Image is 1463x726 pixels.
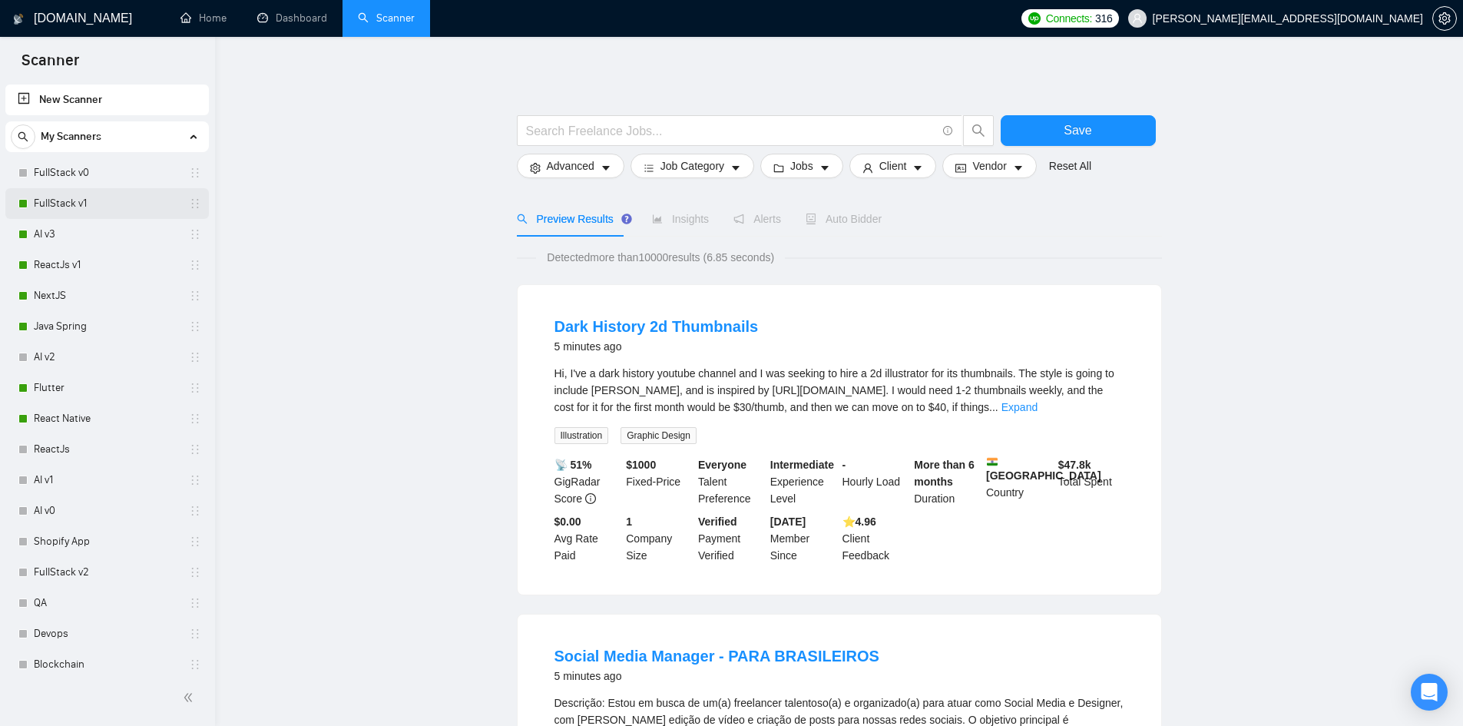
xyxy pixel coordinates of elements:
button: idcardVendorcaret-down [942,154,1036,178]
a: Devops [34,618,180,649]
span: Insights [652,213,709,225]
span: Detected more than 10000 results (6.85 seconds) [536,249,785,266]
span: Jobs [790,157,813,174]
a: ReactJs [34,434,180,465]
button: barsJob Categorycaret-down [631,154,754,178]
img: upwork-logo.png [1028,12,1041,25]
b: 📡 51% [554,459,592,471]
b: $ 1000 [626,459,656,471]
span: search [517,214,528,224]
span: Graphic Design [621,427,697,444]
div: Company Size [623,513,695,564]
span: caret-down [1013,162,1024,174]
span: caret-down [730,162,741,174]
span: holder [189,259,201,271]
span: search [964,124,993,138]
b: $0.00 [554,515,581,528]
div: Payment Verified [695,513,767,564]
button: userClientcaret-down [849,154,937,178]
div: Avg Rate Paid [551,513,624,564]
span: holder [189,290,201,302]
button: setting [1432,6,1457,31]
a: Expand [1001,401,1038,413]
a: React Native [34,403,180,434]
span: 316 [1095,10,1112,27]
div: 5 minutes ago [554,337,759,356]
a: Blockchain [34,649,180,680]
a: FullStack v2 [34,557,180,588]
span: holder [189,628,201,640]
div: 5 minutes ago [554,667,879,685]
span: holder [189,566,201,578]
a: Social Media Manager - PARA BRASILEIROS [554,648,879,665]
button: settingAdvancedcaret-down [517,154,624,178]
span: user [1132,13,1143,24]
b: [DATE] [770,515,806,528]
a: AI v2 [34,342,180,373]
b: $ 47.8k [1058,459,1091,471]
b: Intermediate [770,459,834,471]
a: FullStack v0 [34,157,180,188]
span: ... [989,401,998,413]
span: My Scanners [41,121,101,152]
a: AI v0 [34,496,180,526]
a: Shopify App [34,526,180,557]
button: search [963,115,994,146]
span: holder [189,443,201,456]
div: Talent Preference [695,456,767,507]
span: holder [189,535,201,548]
a: Java Spring [34,311,180,342]
span: notification [733,214,744,224]
a: AI v1 [34,465,180,496]
span: Hi, I've a dark history youtube channel and I was seeking to hire a 2d illustrator for its thumbn... [554,367,1114,413]
div: Duration [911,456,983,507]
b: - [842,459,846,471]
a: Dark History 2d Thumbnails [554,318,759,335]
span: holder [189,351,201,363]
span: Scanner [9,49,91,81]
span: area-chart [652,214,663,224]
span: holder [189,197,201,210]
a: NextJS [34,280,180,311]
span: search [12,131,35,142]
span: Connects: [1046,10,1092,27]
span: Alerts [733,213,781,225]
b: Verified [698,515,737,528]
span: Save [1064,121,1091,140]
span: holder [189,597,201,609]
span: holder [189,413,201,425]
span: holder [189,474,201,486]
span: caret-down [601,162,611,174]
span: holder [189,382,201,394]
span: holder [189,228,201,240]
span: Advanced [547,157,594,174]
a: homeHome [180,12,227,25]
a: ReactJs v1 [34,250,180,280]
span: robot [806,214,816,224]
span: folder [773,162,784,174]
span: Preview Results [517,213,627,225]
div: Hi, I've a dark history youtube channel and I was seeking to hire a 2d illustrator for its thumbn... [554,365,1124,416]
a: AI v3 [34,219,180,250]
span: user [862,162,873,174]
span: double-left [183,690,198,705]
span: setting [1433,12,1456,25]
b: Everyone [698,459,746,471]
span: Vendor [972,157,1006,174]
a: Reset All [1049,157,1091,174]
button: Save [1001,115,1156,146]
span: holder [189,658,201,671]
button: folderJobscaret-down [760,154,843,178]
div: Experience Level [767,456,839,507]
a: Flutter [34,373,180,403]
div: Country [983,456,1055,507]
a: QA [34,588,180,618]
a: searchScanner [358,12,415,25]
span: caret-down [912,162,923,174]
img: 🇮🇳 [987,456,998,467]
div: Total Spent [1055,456,1127,507]
div: Open Intercom Messenger [1411,674,1448,711]
b: ⭐️ 4.96 [842,515,876,528]
span: setting [530,162,541,174]
div: Member Since [767,513,839,564]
